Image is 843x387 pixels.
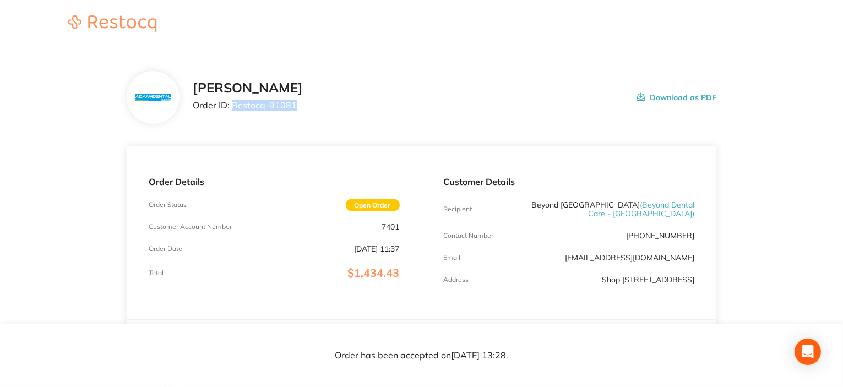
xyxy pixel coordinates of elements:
p: Order Date [149,245,182,253]
span: ( Beyond Dental Care - [GEOGRAPHIC_DATA] ) [588,200,694,219]
button: Download as PDF [637,80,716,115]
p: [DATE] 11:37 [355,244,400,253]
p: Shop [STREET_ADDRESS] [602,275,694,284]
th: Item [127,320,422,346]
p: Beyond [GEOGRAPHIC_DATA] [527,200,694,218]
h2: [PERSON_NAME] [193,80,303,96]
th: Total [634,320,716,346]
p: Order has been accepted on [DATE] 13:28 . [335,351,508,361]
span: $1,434.43 [348,266,400,280]
a: Restocq logo [57,15,167,34]
th: Quantity [587,320,634,346]
p: Recipient [444,205,472,213]
img: Restocq logo [57,15,167,32]
p: Order ID: Restocq- 91081 [193,100,303,110]
p: Address [444,276,469,284]
p: Customer Account Number [149,223,232,231]
p: Order Details [149,177,400,187]
p: 7401 [382,222,400,231]
div: Open Intercom Messenger [795,339,821,365]
p: [PHONE_NUMBER] [626,231,694,240]
img: N3hiYW42Mg [135,94,171,101]
p: Total [149,269,164,277]
a: [EMAIL_ADDRESS][DOMAIN_NAME] [565,253,694,263]
th: Contract Price Excl. GST [422,320,504,346]
p: Customer Details [444,177,695,187]
p: Emaill [444,254,463,261]
span: Open Order [346,199,400,211]
p: Order Status [149,201,187,209]
th: RRP Price Excl. GST [504,320,587,346]
p: Contact Number [444,232,494,239]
